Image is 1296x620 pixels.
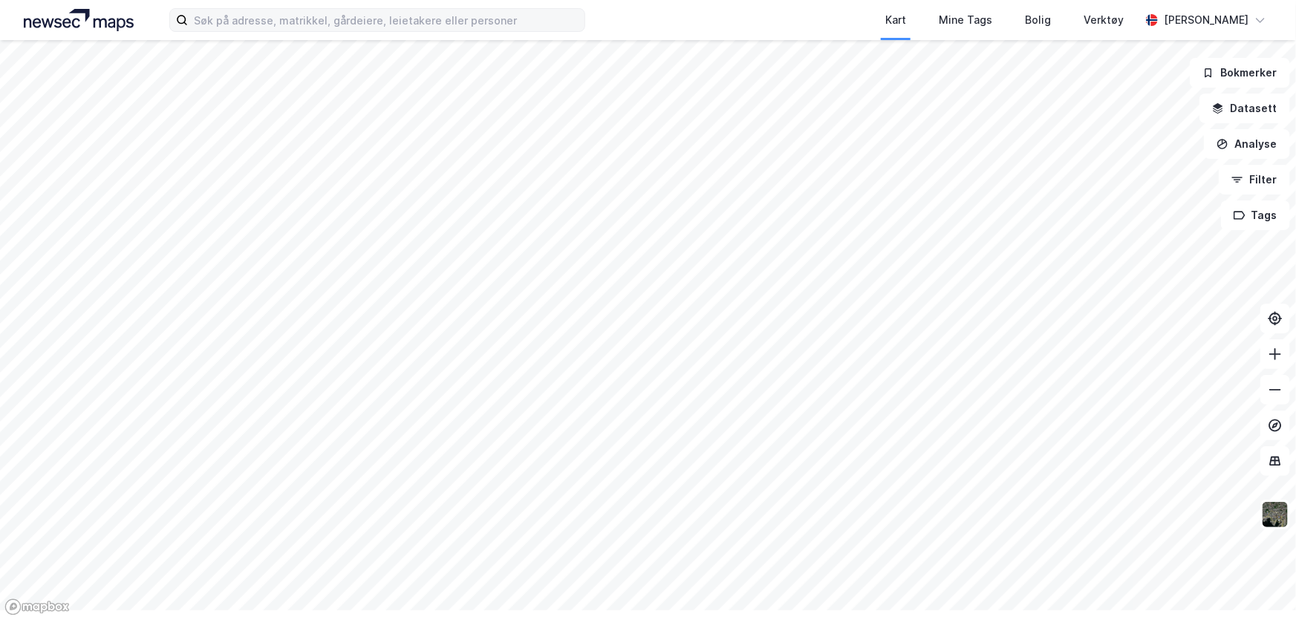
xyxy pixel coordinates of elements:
[1221,200,1290,230] button: Tags
[1084,11,1124,29] div: Verktøy
[1261,500,1289,529] img: 9k=
[4,598,70,616] a: Mapbox homepage
[1164,11,1248,29] div: [PERSON_NAME]
[24,9,134,31] img: logo.a4113a55bc3d86da70a041830d287a7e.svg
[1190,58,1290,88] button: Bokmerker
[939,11,992,29] div: Mine Tags
[1219,165,1290,195] button: Filter
[1199,94,1290,123] button: Datasett
[1025,11,1051,29] div: Bolig
[1204,129,1290,159] button: Analyse
[885,11,906,29] div: Kart
[188,9,584,31] input: Søk på adresse, matrikkel, gårdeiere, leietakere eller personer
